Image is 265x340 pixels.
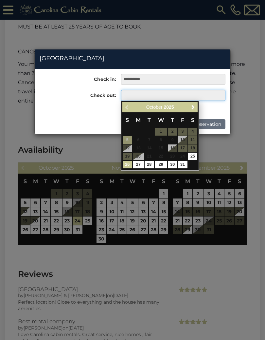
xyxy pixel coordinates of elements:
a: 31 [178,161,187,168]
td: Checkout must be after start date [144,136,154,144]
a: 29 [155,161,167,168]
span: 2025 [164,104,174,110]
td: Checkout must be after start date [154,136,168,144]
td: $125 [132,161,144,169]
a: 26 [123,161,132,168]
a: Next [189,103,197,111]
span: Sunday [126,117,129,123]
span: 21 [145,153,154,160]
td: $129 [154,161,168,169]
span: Wednesday [158,117,164,123]
td: $169 [168,161,178,169]
td: Checkout must be after start date [154,144,168,152]
span: 5 [123,136,132,144]
td: Checkout must be after start date [132,144,144,152]
span: 7 [145,136,154,144]
span: 8 [155,136,167,144]
span: Friday [181,117,184,123]
td: Checkout must be after start date [132,136,144,144]
td: Checkout must be after start date [178,136,188,144]
td: Checkout must be after start date [122,136,132,144]
td: Checkout must be after start date [168,152,178,161]
h4: [GEOGRAPHIC_DATA] [40,54,225,63]
td: $202 [178,161,188,169]
span: Next [190,104,196,110]
span: 23 [168,153,177,160]
span: 14 [145,144,154,152]
td: $118 [144,161,154,169]
span: 13 [133,144,144,152]
label: Check out: [35,90,116,99]
span: Saturday [191,117,194,123]
span: 24 [178,153,187,160]
td: Checkout must be after start date [168,144,178,152]
span: 22 [155,153,167,160]
span: October [146,104,163,110]
a: 28 [145,161,154,168]
span: Tuesday [148,117,151,123]
a: 30 [168,161,177,168]
button: Make Reservation [176,119,225,129]
td: Checkout must be after start date [154,152,168,161]
label: Check in: [35,74,116,83]
span: 15 [155,144,167,152]
span: Thursday [171,117,174,123]
span: 9 [168,136,177,144]
td: $179 [188,152,198,161]
td: $167 [122,161,132,169]
span: 10 [178,136,187,144]
span: 16 [168,144,177,152]
td: Checkout must be after start date [178,152,188,161]
a: 25 [188,153,198,160]
td: Checkout must be after start date [144,152,154,161]
td: Checkout must be after start date [168,136,178,144]
a: 27 [133,161,144,168]
span: 6 [133,136,144,144]
td: Checkout must be after start date [144,144,154,152]
span: Monday [136,117,141,123]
